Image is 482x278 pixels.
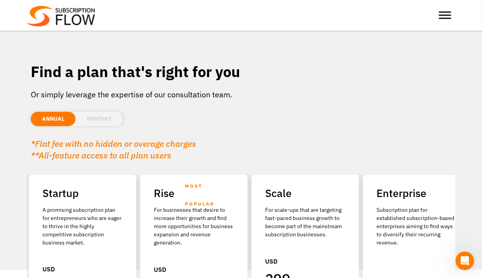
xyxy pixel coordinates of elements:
[27,6,95,26] img: Subscriptionflow
[376,184,457,202] h2: Enterprise
[76,112,123,126] li: MONTHLY
[42,206,123,247] p: A promising subscription plan for entrepreneurs who are eager to thrive in the highly competitive...
[31,138,196,149] em: *Flat fee with no hidden or overage charges
[154,206,234,247] div: For businesses that desire to increase their growth and find more opportunities for business expa...
[31,62,451,81] h1: Find a plan that's right for you
[265,184,345,202] h2: Scale
[42,184,123,202] h2: Startup
[154,261,234,278] div: USD
[31,150,171,161] em: **All-feature access to all plan users
[439,12,451,19] button: Toggle Menu
[31,89,451,100] p: Or simply leverage the expertise of our consultation team.
[265,253,345,270] div: USD
[42,260,123,278] div: USD
[456,252,474,270] iframe: Intercom live chat
[154,184,234,202] h2: Rise
[185,177,234,213] span: MOST POPULAR
[265,206,345,239] div: For scale-ups that are targeting fast-paced business growth to become part of the mainstream subs...
[31,112,76,126] li: ANNUAL
[376,206,457,247] p: Subscription plan for established subscription-based enterprises aiming to find ways to diversify...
